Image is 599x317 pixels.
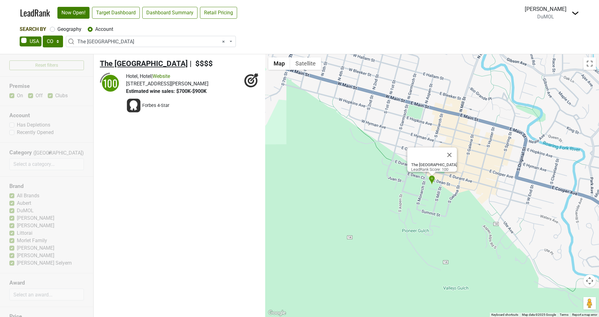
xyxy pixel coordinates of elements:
label: Geography [57,26,81,33]
label: Account [95,26,113,33]
span: Map data ©2025 Google [522,313,556,316]
div: [PERSON_NAME] [525,5,567,13]
span: Remove all items [222,38,225,46]
a: LeadRank [20,6,50,19]
button: Map camera controls [583,275,596,287]
a: Terms [560,313,568,316]
div: | [126,73,208,80]
img: Dropdown Menu [572,9,579,17]
span: | $$$$ [190,59,213,68]
a: Website [153,73,170,79]
img: Award [126,98,141,113]
a: Retail Pricing [200,7,237,19]
button: Show street map [268,57,290,70]
span: Hotel, Hotel [126,73,151,79]
span: The St. Regis Aspen Resort [77,38,228,46]
button: Toggle fullscreen view [583,57,596,70]
button: Keyboard shortcuts [491,313,518,317]
span: DuMOL [537,14,554,20]
div: The St. Regis Aspen Resort [429,175,435,185]
button: Drag Pegman onto the map to open Street View [583,297,596,310]
span: Search By [20,26,46,32]
a: Now Open! [57,7,90,19]
img: Google [267,309,287,317]
a: Report a map error [572,313,597,316]
span: Estimated wine sales: $700K-$900K [126,88,207,94]
a: Target Dashboard [92,7,140,19]
a: Open this area in Google Maps (opens a new window) [267,309,287,317]
img: quadrant_split.svg [100,73,121,94]
b: The [GEOGRAPHIC_DATA] [411,162,457,167]
span: The [GEOGRAPHIC_DATA] [100,59,188,68]
span: The St. Regis Aspen Resort [66,36,236,47]
div: 100 [101,74,120,93]
button: Close [442,147,457,162]
div: LeadRank Score: 100 [411,162,457,172]
span: [STREET_ADDRESS][PERSON_NAME] [126,81,208,87]
button: Show satellite imagery [290,57,321,70]
span: Forbes 4-Star [142,103,169,109]
a: Dashboard Summary [142,7,197,19]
